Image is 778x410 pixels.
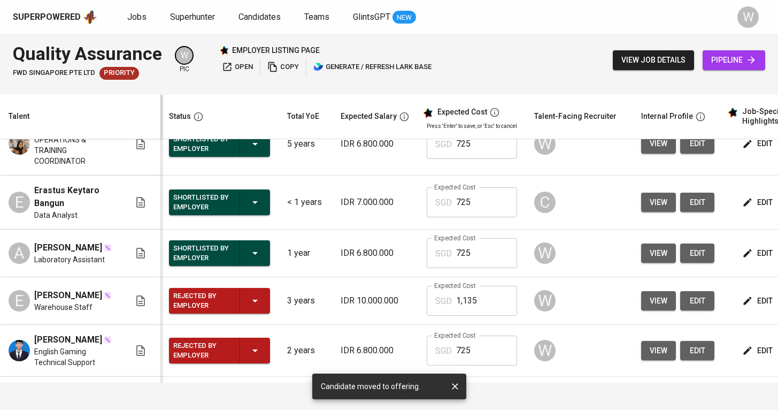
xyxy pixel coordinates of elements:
button: edit [680,341,714,361]
div: Internal Profile [641,110,693,123]
div: Quality Assurance [13,41,162,67]
span: view [650,137,667,150]
span: Laboratory Assistant [34,254,105,265]
span: [PERSON_NAME] [34,241,102,254]
p: employer listing page [232,45,320,56]
p: 5 years [287,138,323,150]
p: SGD [435,295,452,308]
span: view job details [621,54,685,67]
span: pipeline [711,54,757,67]
a: Candidates [238,11,283,24]
img: Glints Star [219,45,229,55]
img: SITI MASHITAH [9,133,30,155]
div: W [737,6,759,28]
span: view [650,247,667,260]
p: Press 'Enter' to save, or 'Esc' to cancel [427,122,517,130]
a: pipeline [703,50,765,70]
button: view job details [613,50,694,70]
button: Shortlisted by Employer [169,240,270,266]
div: Status [169,110,191,123]
span: Data Analyst [34,210,78,221]
span: edit [744,247,773,260]
span: Superhunter [170,12,215,22]
div: E [9,192,30,213]
button: Shortlisted by Employer [169,131,270,157]
p: IDR 7.000.000 [341,196,410,209]
div: W [534,242,556,264]
p: SGD [435,138,452,151]
p: 1 year [287,247,323,260]
img: magic_wand.svg [103,244,112,252]
span: edit [689,294,706,308]
span: edit [689,344,706,358]
img: glints_star.svg [422,108,433,118]
p: SGD [435,345,452,358]
div: Candidate moved to offering. [321,377,420,396]
div: Talent-Facing Recruiter [534,110,617,123]
img: Johan Prabowo [9,340,30,361]
div: Rejected by Employer [173,289,231,313]
span: view [650,344,667,358]
button: view [641,193,676,212]
p: IDR 6.800.000 [341,344,410,357]
div: Shortlisted by Employer [173,241,231,265]
div: Talent [9,110,29,123]
img: app logo [83,9,97,25]
span: edit [744,294,773,308]
button: edit [740,134,777,154]
p: 3 years [287,294,323,307]
div: W [534,340,556,361]
a: edit [680,134,714,154]
div: Expected Salary [341,110,397,123]
span: open [222,61,253,73]
span: Priority [99,68,139,78]
img: magic_wand.svg [103,291,112,300]
span: generate / refresh lark base [313,61,432,73]
span: Warehouse Staff [34,302,93,313]
span: edit [689,247,706,260]
span: English Gaming Technical Support [34,346,117,368]
span: [PERSON_NAME] [34,333,102,346]
a: Superpoweredapp logo [13,9,97,25]
span: Candidates [238,12,281,22]
div: Rejected by Employer [173,339,231,362]
div: A [9,242,30,264]
button: copy [265,59,302,75]
div: W [534,133,556,155]
span: NEW [392,12,416,23]
p: IDR 6.800.000 [341,138,410,150]
a: GlintsGPT NEW [353,11,416,24]
img: glints_star.svg [727,107,738,118]
span: FWD Singapore Pte Ltd [13,68,95,78]
div: Shortlisted by Employer [173,132,231,156]
button: edit [740,244,777,263]
button: edit [680,291,714,311]
button: Shortlisted by Employer [169,189,270,215]
button: edit [680,193,714,212]
button: Rejected by Employer [169,288,270,314]
a: Superhunter [170,11,217,24]
button: edit [680,244,714,263]
div: Expected Cost [437,108,487,117]
span: edit [689,137,706,150]
a: Teams [304,11,332,24]
button: lark generate / refresh lark base [311,59,434,75]
span: edit [689,196,706,209]
button: view [641,244,676,263]
div: Shortlisted by Employer [173,191,231,214]
p: SGD [435,196,452,209]
span: view [650,294,667,308]
span: Jobs [127,12,147,22]
button: view [641,341,676,361]
button: edit [740,291,777,311]
div: W [175,46,194,65]
span: copy [267,61,299,73]
button: open [219,59,256,75]
div: W [534,290,556,312]
p: IDR 10.000.000 [341,294,410,307]
span: OPERATIONS & TRAINING COORDINATOR [34,134,117,166]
